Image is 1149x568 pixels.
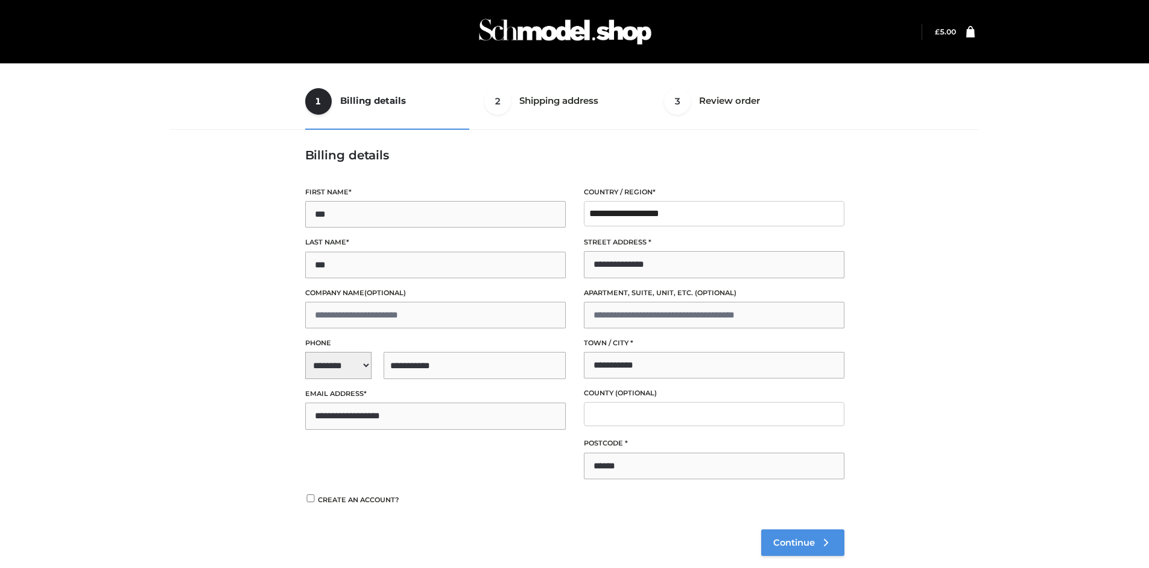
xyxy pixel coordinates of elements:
label: County [584,388,844,399]
h3: Billing details [305,148,844,162]
label: Phone [305,337,566,349]
span: Continue [773,537,815,548]
a: Continue [761,529,844,556]
span: Create an account? [318,496,399,504]
img: Schmodel Admin 964 [475,8,656,56]
label: Postcode [584,438,844,449]
label: Town / City [584,337,844,349]
span: (optional) [695,289,736,297]
a: £5.00 [935,27,956,36]
label: Apartment, suite, unit, etc. [584,287,844,299]
label: Street address [584,237,844,248]
span: (optional) [364,289,406,297]
bdi: 5.00 [935,27,956,36]
span: (optional) [615,389,657,397]
label: Company name [305,287,566,299]
label: Country / Region [584,187,844,198]
label: Last name [305,237,566,248]
input: Create an account? [305,494,316,502]
span: £ [935,27,940,36]
label: Email address [305,388,566,400]
label: First name [305,187,566,198]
